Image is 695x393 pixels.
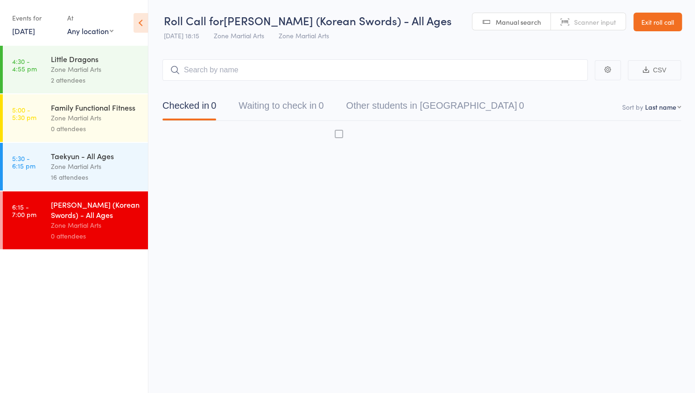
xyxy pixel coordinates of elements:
span: [DATE] 18:15 [164,31,199,40]
div: Zone Martial Arts [51,220,140,231]
div: Zone Martial Arts [51,112,140,123]
span: Manual search [496,17,541,27]
a: 4:30 -4:55 pmLittle DragonsZone Martial Arts2 attendees [3,46,148,93]
div: Taekyun - All Ages [51,151,140,161]
label: Sort by [622,102,643,112]
div: Last name [645,102,676,112]
div: 0 attendees [51,231,140,241]
a: 5:00 -5:30 pmFamily Functional FitnessZone Martial Arts0 attendees [3,94,148,142]
a: Exit roll call [633,13,682,31]
div: 0 attendees [51,123,140,134]
div: Zone Martial Arts [51,64,140,75]
button: CSV [628,60,681,80]
div: 0 [519,100,524,111]
div: Family Functional Fitness [51,102,140,112]
a: 6:15 -7:00 pm[PERSON_NAME] (Korean Swords) - All AgesZone Martial Arts0 attendees [3,191,148,249]
a: 5:30 -6:15 pmTaekyun - All AgesZone Martial Arts16 attendees [3,143,148,190]
div: At [67,10,113,26]
a: [DATE] [12,26,35,36]
div: Any location [67,26,113,36]
time: 4:30 - 4:55 pm [12,57,37,72]
time: 5:30 - 6:15 pm [12,154,35,169]
input: Search by name [162,59,588,81]
div: 2 attendees [51,75,140,85]
span: [PERSON_NAME] (Korean Swords) - All Ages [224,13,452,28]
div: [PERSON_NAME] (Korean Swords) - All Ages [51,199,140,220]
span: Scanner input [574,17,616,27]
button: Checked in0 [162,96,216,120]
time: 6:15 - 7:00 pm [12,203,36,218]
button: Waiting to check in0 [239,96,323,120]
div: 0 [318,100,323,111]
time: 5:00 - 5:30 pm [12,106,36,121]
button: Other students in [GEOGRAPHIC_DATA]0 [346,96,524,120]
div: 0 [211,100,216,111]
span: Zone Martial Arts [214,31,264,40]
div: Events for [12,10,58,26]
div: Little Dragons [51,54,140,64]
span: Roll Call for [164,13,224,28]
div: Zone Martial Arts [51,161,140,172]
div: 16 attendees [51,172,140,182]
span: Zone Martial Arts [279,31,329,40]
